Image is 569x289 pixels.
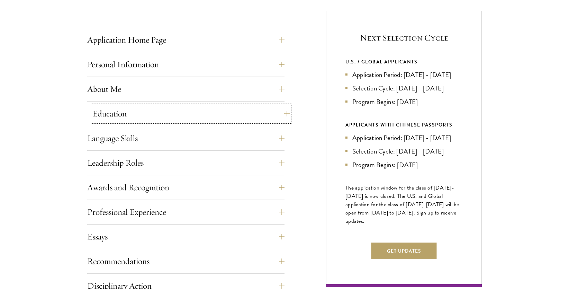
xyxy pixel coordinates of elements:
[345,146,462,156] li: Selection Cycle: [DATE] - [DATE]
[87,179,284,196] button: Awards and Recognition
[87,253,284,270] button: Recommendations
[87,155,284,171] button: Leadership Roles
[371,243,437,259] button: Get Updates
[345,70,462,80] li: Application Period: [DATE] - [DATE]
[345,133,462,143] li: Application Period: [DATE] - [DATE]
[87,228,284,245] button: Essays
[87,81,284,97] button: About Me
[87,32,284,48] button: Application Home Page
[345,58,462,66] div: U.S. / GLOBAL APPLICANTS
[87,204,284,220] button: Professional Experience
[345,97,462,107] li: Program Begins: [DATE]
[345,160,462,170] li: Program Begins: [DATE]
[87,130,284,147] button: Language Skills
[345,32,462,44] h5: Next Selection Cycle
[92,105,290,122] button: Education
[345,83,462,93] li: Selection Cycle: [DATE] - [DATE]
[87,56,284,73] button: Personal Information
[345,121,462,129] div: APPLICANTS WITH CHINESE PASSPORTS
[345,184,459,225] span: The application window for the class of [DATE]-[DATE] is now closed. The U.S. and Global applicat...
